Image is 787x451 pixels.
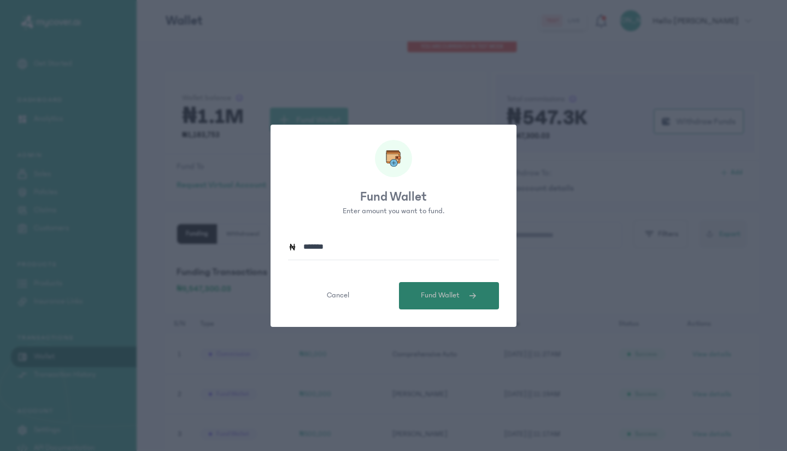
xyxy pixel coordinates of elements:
button: Fund Wallet [399,282,499,309]
p: Enter amount you want to fund. [271,206,516,217]
button: Cancel [288,282,388,309]
span: Fund Wallet [421,290,460,301]
span: Cancel [327,290,349,301]
p: Fund Wallet [271,188,516,206]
